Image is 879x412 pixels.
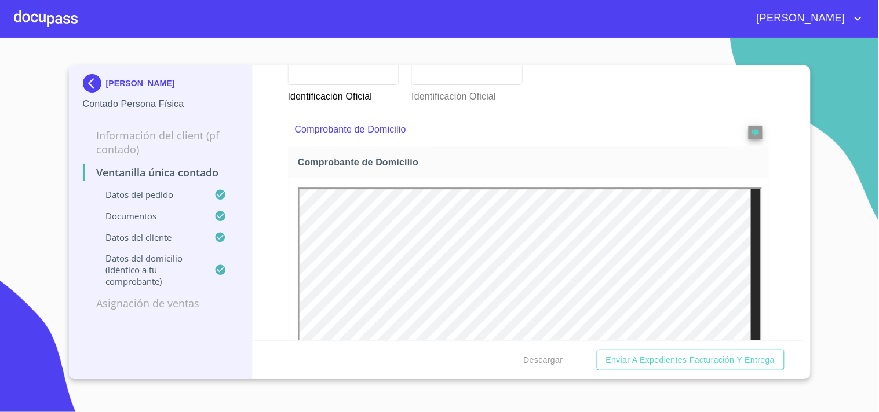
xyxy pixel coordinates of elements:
p: Datos del domicilio (idéntico a tu comprobante) [83,252,215,287]
p: Asignación de Ventas [83,296,239,310]
button: reject [749,126,763,139]
p: Documentos [83,210,215,222]
p: Identificación Oficial [411,85,521,104]
button: Descargar [519,350,568,371]
span: [PERSON_NAME] [748,9,851,28]
p: Datos del cliente [83,231,215,243]
p: Datos del pedido [83,189,215,200]
p: Ventanilla única contado [83,165,239,179]
p: Comprobante de Domicilio [295,123,716,137]
p: Información del Client (PF contado) [83,128,239,156]
span: Enviar a Expedientes Facturación y Entrega [606,353,775,367]
p: [PERSON_NAME] [106,79,175,88]
span: Comprobante de Domicilio [298,156,764,168]
p: Contado Persona Física [83,97,239,111]
button: Enviar a Expedientes Facturación y Entrega [597,350,785,371]
p: Identificación Oficial [288,85,398,104]
button: account of current user [748,9,865,28]
span: Descargar [524,353,563,367]
div: [PERSON_NAME] [83,74,239,97]
img: Docupass spot blue [83,74,106,93]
